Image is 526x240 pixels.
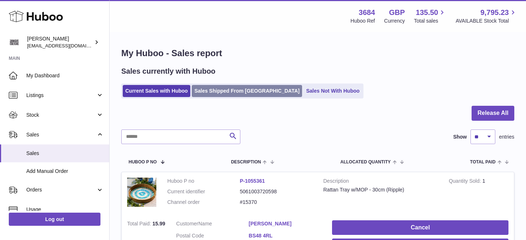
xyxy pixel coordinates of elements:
[304,85,362,97] a: Sales Not With Huboo
[449,178,483,186] strong: Quantity Sold
[167,188,240,195] dt: Current identifier
[351,18,375,24] div: Huboo Ref
[456,8,517,24] a: 9,795.23 AVAILABLE Stock Total
[127,221,152,228] strong: Total Paid
[416,8,438,18] span: 135.50
[26,72,104,79] span: My Dashboard
[123,85,190,97] a: Current Sales with Huboo
[389,8,405,18] strong: GBP
[26,112,96,119] span: Stock
[26,186,96,193] span: Orders
[192,85,302,97] a: Sales Shipped From [GEOGRAPHIC_DATA]
[167,199,240,206] dt: Channel order
[443,172,514,215] td: 1
[240,178,265,184] a: P-1055361
[167,178,240,185] dt: Huboo P no
[176,221,198,227] span: Customer
[26,168,104,175] span: Add Manual Order
[472,106,514,121] button: Release All
[129,160,157,164] span: Huboo P no
[332,220,508,235] button: Cancel
[121,47,514,59] h1: My Huboo - Sales report
[249,220,321,227] a: [PERSON_NAME]
[249,232,321,239] a: BS48 4RL
[480,8,509,18] span: 9,795.23
[26,131,96,138] span: Sales
[340,160,391,164] span: ALLOCATED Quantity
[499,133,514,140] span: entries
[323,186,438,193] div: Rattan Tray w/MOP - 30cm (Ripple)
[414,8,446,24] a: 135.50 Total sales
[323,178,438,186] strong: Description
[231,160,261,164] span: Description
[470,160,496,164] span: Total paid
[453,133,467,140] label: Show
[27,43,107,49] span: [EMAIL_ADDRESS][DOMAIN_NAME]
[456,18,517,24] span: AVAILABLE Stock Total
[240,188,313,195] dd: 5061003720598
[240,199,313,206] dd: #15370
[9,213,100,226] a: Log out
[152,221,165,227] span: 15.99
[27,35,93,49] div: [PERSON_NAME]
[26,150,104,157] span: Sales
[384,18,405,24] div: Currency
[127,178,156,207] img: 1755780333.jpg
[176,220,249,229] dt: Name
[414,18,446,24] span: Total sales
[26,92,96,99] span: Listings
[359,8,375,18] strong: 3684
[121,66,216,76] h2: Sales currently with Huboo
[26,206,104,213] span: Usage
[9,37,20,48] img: theinternationalventure@gmail.com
